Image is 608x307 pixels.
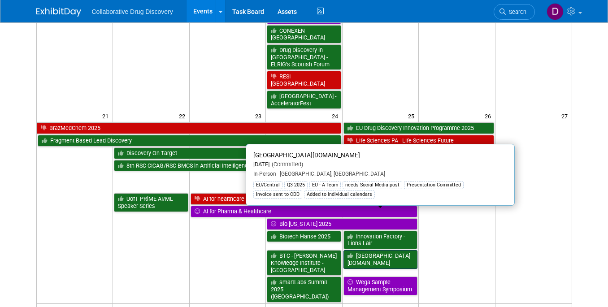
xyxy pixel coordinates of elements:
a: BTC - [PERSON_NAME] Knowledge Institute - [GEOGRAPHIC_DATA] [267,250,341,276]
a: Innovation Factory - Lions Lair [343,231,417,249]
img: Daniel Castro [547,3,564,20]
div: EU - A Team [309,181,341,189]
a: [GEOGRAPHIC_DATA][DOMAIN_NAME] [343,250,417,268]
span: (Committed) [269,161,303,168]
a: Bio [US_STATE] 2025 [267,218,417,230]
a: Fragment Based Lead Discovery [38,135,341,147]
div: EU/Central [253,181,282,189]
span: 22 [178,110,189,121]
a: Wega Sample Management Symposium [343,277,417,295]
span: 21 [101,110,113,121]
span: Collaborative Drug Discovery [92,8,173,15]
div: Added to individual calendars [304,190,375,199]
a: Drug Discovery in [GEOGRAPHIC_DATA] - ELRIG’s Scottish Forum [267,44,341,70]
a: EU Drug Discovery Innovation Programme 2025 [343,122,494,134]
span: [GEOGRAPHIC_DATA][DOMAIN_NAME] [253,151,360,159]
div: Q3 2025 [284,181,308,189]
a: [GEOGRAPHIC_DATA] - AcceleratorFest [267,91,341,109]
a: AI for healthcare [191,193,417,205]
span: Search [506,9,526,15]
span: [GEOGRAPHIC_DATA], [GEOGRAPHIC_DATA] [276,171,385,177]
div: [DATE] [253,161,507,169]
span: 27 [560,110,572,121]
a: smartLabs Summit 2025 ([GEOGRAPHIC_DATA]) [267,277,341,302]
span: In-Person [253,171,276,177]
a: Discovery On Target [114,147,417,159]
a: CONEXEN [GEOGRAPHIC_DATA] [267,25,341,43]
a: Search [494,4,535,20]
span: 24 [331,110,342,121]
a: RESI [GEOGRAPHIC_DATA] [267,71,341,89]
div: Presentation Committed [404,181,464,189]
span: 26 [484,110,495,121]
a: Biotech Hanse 2025 [267,231,341,242]
span: 23 [254,110,265,121]
span: 25 [407,110,418,121]
a: UofT PRiME AI/ML Speaker Series [114,193,188,212]
img: ExhibitDay [36,8,81,17]
a: 8th RSC-CICAG/RSC-BMCS in Artificial Intelligence in Chemistry [114,160,341,172]
a: BrazMedChem 2025 [37,122,341,134]
a: Life Sciences PA - Life Sciences Future [343,135,494,147]
div: needs Social Media post [343,181,402,189]
a: AI for Pharma & Healthcare [191,206,417,217]
div: Invoice sent to CDD [253,190,302,199]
